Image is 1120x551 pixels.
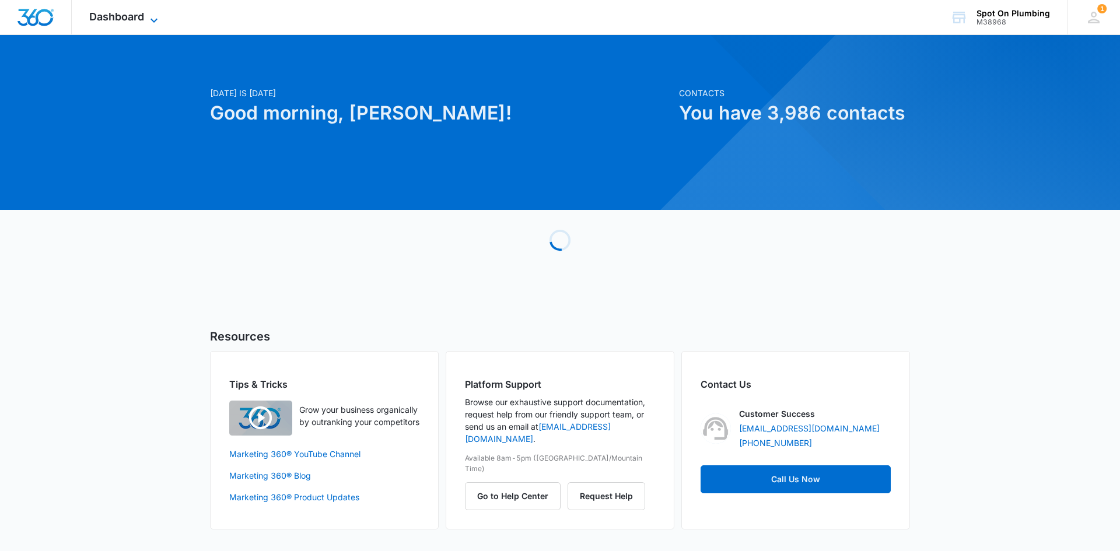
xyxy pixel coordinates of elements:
[229,469,419,482] a: Marketing 360® Blog
[465,453,655,474] p: Available 8am-5pm ([GEOGRAPHIC_DATA]/Mountain Time)
[1097,4,1107,13] div: notifications count
[465,396,655,445] p: Browse our exhaustive support documentation, request help from our friendly support team, or send...
[229,448,419,460] a: Marketing 360® YouTube Channel
[739,408,815,420] p: Customer Success
[679,99,910,127] h1: You have 3,986 contacts
[465,377,655,391] h2: Platform Support
[89,10,144,23] span: Dashboard
[568,491,645,501] a: Request Help
[465,491,568,501] a: Go to Help Center
[1097,4,1107,13] span: 1
[465,482,561,510] button: Go to Help Center
[229,491,419,503] a: Marketing 360® Product Updates
[739,437,812,449] a: [PHONE_NUMBER]
[210,99,672,127] h1: Good morning, [PERSON_NAME]!
[229,377,419,391] h2: Tips & Tricks
[568,482,645,510] button: Request Help
[210,87,672,99] p: [DATE] is [DATE]
[701,465,891,493] a: Call Us Now
[679,87,910,99] p: Contacts
[701,377,891,391] h2: Contact Us
[739,422,880,434] a: [EMAIL_ADDRESS][DOMAIN_NAME]
[701,413,731,444] img: Customer Success
[229,401,292,436] img: Quick Overview Video
[210,328,910,345] h5: Resources
[977,18,1050,26] div: account id
[299,403,419,428] p: Grow your business organically by outranking your competitors
[977,9,1050,18] div: account name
